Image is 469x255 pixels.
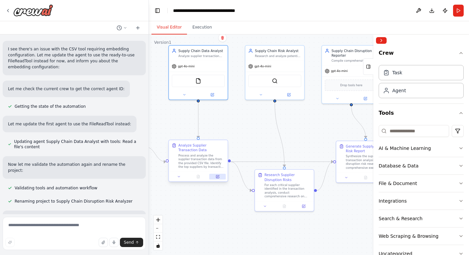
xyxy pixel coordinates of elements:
[331,59,378,63] div: Compile comprehensive disruption risk reports for {company_name} suppliers, providing actionable ...
[168,141,228,183] div: Analyze Supplier Transaction DataProcess and analyze the supplier transaction data from the provi...
[352,96,379,101] button: Open in side panel
[120,238,143,247] button: Send
[14,139,141,150] span: Updating agent Supply Chain Data Analyst with tools: Read a file's content
[231,159,333,164] g: Edge from d8a2a9ac-649f-4000-b983-65777f49bceb to bddb6b53-b1a5-40b3-a9f3-7dd599adc4c3
[114,24,130,32] button: Switch to previous chat
[231,159,252,193] g: Edge from d8a2a9ac-649f-4000-b983-65777f49bceb to dc456ce1-2913-4e9f-a1a8-95d206cca0e2
[379,104,464,122] button: Tools
[392,87,406,94] div: Agent
[331,48,378,58] div: Supply Chain Disruption Reporter
[379,215,422,222] div: Search & Research
[109,238,119,247] button: Click to speak your automation idea
[392,69,402,76] div: Task
[13,4,53,16] img: Logo
[187,21,217,34] button: Execution
[199,92,226,97] button: Open in side panel
[379,162,419,169] div: Database & Data
[145,145,166,164] g: Edge from triggers to d8a2a9ac-649f-4000-b983-65777f49bceb
[346,144,392,154] div: Generate Supply Chain Risk Report
[355,175,376,180] button: No output available
[151,21,187,34] button: Visual Editor
[153,6,162,15] button: Hide left sidebar
[8,121,131,127] p: Let me update the first agent to use the FileReadTool instead:
[8,86,125,92] p: Let me check the current crew to get the correct agent ID:
[8,161,141,173] p: Now let me validate the automation again and rename the project:
[272,78,278,84] img: SerperDevTool
[178,64,195,68] span: gpt-4o-mini
[379,140,464,157] button: AI & Machine Learning
[376,37,387,44] button: Collapse right sidebar
[379,180,417,187] div: File & Document
[255,54,302,58] div: Research and analyze potential supply chain disruptions for suppliers identified in the transacti...
[336,141,396,183] div: Generate Supply Chain Risk ReportSynthesize the supplier transaction analysis and disruption risk...
[15,185,97,191] span: Validating tools and automation workflow
[349,106,368,138] g: Edge from 83fd4b63-e789-4308-9092-41e3c4ccbd35 to bddb6b53-b1a5-40b3-a9f3-7dd599adc4c3
[379,145,431,152] div: AI & Machine Learning
[275,92,302,97] button: Open in side panel
[173,7,257,14] nav: breadcrumb
[195,78,201,84] img: FileReadTool
[154,241,162,250] button: toggle interactivity
[272,102,287,167] g: Edge from 7dcdbe11-cbd0-4203-b5b6-d4692b9a9bdb to dc456ce1-2913-4e9f-a1a8-95d206cca0e2
[264,183,311,198] div: For each critical supplier identified in the transaction analysis, conduct comprehensive research...
[188,174,208,179] button: No output available
[154,216,162,250] div: React Flow controls
[124,240,134,245] span: Send
[264,172,311,182] div: Research Supplier Disruption Risks
[154,224,162,233] button: zoom out
[178,48,225,53] div: Supply Chain Data Analyst
[295,203,312,209] button: Open in side panel
[133,24,143,32] button: Start a new chat
[371,34,376,255] button: Toggle Sidebar
[331,69,347,73] span: gpt-4o-mini
[254,64,271,68] span: gpt-4o-mini
[346,155,392,170] div: Synthesize the supplier transaction analysis and disruption risk research into a comprehensive ex...
[154,216,162,224] button: zoom in
[178,154,225,169] div: Process and analyze the supplier transaction data from the provided CSV file. Identify the top su...
[15,199,133,204] span: Renaming project to Supply Chain Disruption Risk Analyzer
[196,102,201,138] g: Edge from e4ea7712-1834-49a7-b285-4e4b049fcc3e to d8a2a9ac-649f-4000-b983-65777f49bceb
[99,238,108,247] button: Upload files
[168,45,228,100] div: Supply Chain Data AnalystAnalyze supplier transaction data from CSV files to identify key supplie...
[178,143,225,153] div: Analyze Supplier Transaction Data
[322,45,381,104] div: Supply Chain Disruption ReporterCompile comprehensive disruption risk reports for {company_name} ...
[178,54,225,58] div: Analyze supplier transaction data from CSV files to identify key suppliers, transaction patterns,...
[254,169,314,211] div: Research Supplier Disruption RisksFor each critical supplier identified in the transaction analys...
[379,227,464,245] button: Web Scraping & Browsing
[154,233,162,241] button: fit view
[379,198,407,204] div: Integrations
[317,159,333,193] g: Edge from dc456ce1-2913-4e9f-a1a8-95d206cca0e2 to bddb6b53-b1a5-40b3-a9f3-7dd599adc4c3
[379,46,464,62] button: Crew
[218,33,227,42] button: Delete node
[379,62,464,103] div: Crew
[379,192,464,210] button: Integrations
[209,174,226,179] button: Open in side panel
[274,203,295,209] button: No output available
[8,46,141,70] p: I see there's an issue with the CSV tool requiring embedding configuration. Let me update the age...
[255,48,302,53] div: Supply Chain Risk Analyst
[15,104,86,109] span: Getting the state of the automation
[379,157,464,174] button: Database & Data
[5,238,15,247] button: Improve this prompt
[340,83,362,88] span: Drop tools here
[379,210,464,227] button: Search & Research
[245,45,305,100] div: Supply Chain Risk AnalystResearch and analyze potential supply chain disruptions for suppliers id...
[154,40,171,45] div: Version 1
[379,233,438,239] div: Web Scraping & Browsing
[379,175,464,192] button: File & Document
